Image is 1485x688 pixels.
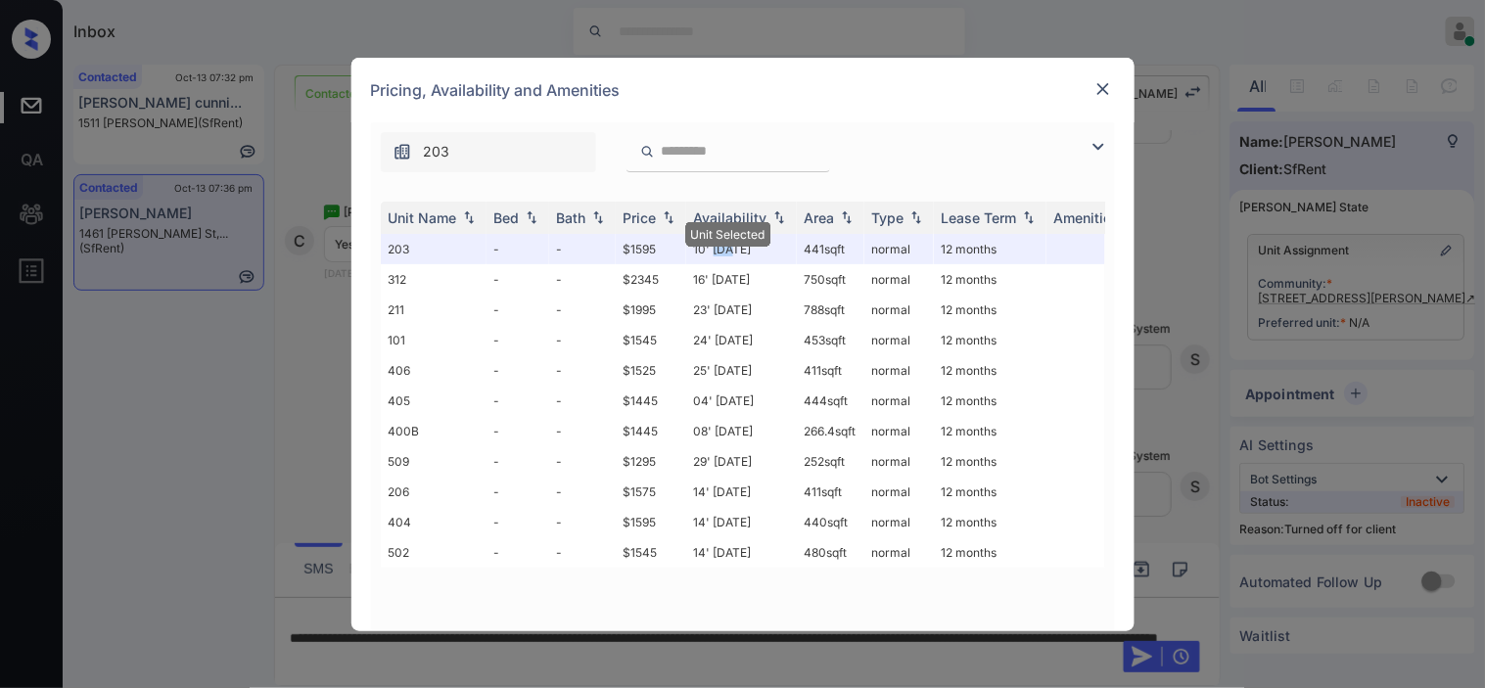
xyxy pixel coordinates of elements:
[494,209,520,226] div: Bed
[1087,135,1110,159] img: icon-zuma
[934,507,1046,537] td: 12 months
[549,325,616,355] td: -
[549,355,616,386] td: -
[381,325,487,355] td: 101
[797,507,864,537] td: 440 sqft
[906,210,926,224] img: sorting
[351,58,1135,122] div: Pricing, Availability and Amenities
[487,355,549,386] td: -
[487,537,549,568] td: -
[381,537,487,568] td: 502
[549,234,616,264] td: -
[797,537,864,568] td: 480 sqft
[864,446,934,477] td: normal
[616,416,686,446] td: $1445
[487,264,549,295] td: -
[487,295,549,325] td: -
[864,325,934,355] td: normal
[549,264,616,295] td: -
[686,537,797,568] td: 14' [DATE]
[616,264,686,295] td: $2345
[934,537,1046,568] td: 12 months
[934,355,1046,386] td: 12 months
[694,209,767,226] div: Availability
[381,477,487,507] td: 206
[686,477,797,507] td: 14' [DATE]
[797,234,864,264] td: 441 sqft
[549,477,616,507] td: -
[934,446,1046,477] td: 12 months
[797,295,864,325] td: 788 sqft
[797,416,864,446] td: 266.4 sqft
[797,446,864,477] td: 252 sqft
[686,325,797,355] td: 24' [DATE]
[686,355,797,386] td: 25' [DATE]
[872,209,905,226] div: Type
[686,234,797,264] td: 10' [DATE]
[381,264,487,295] td: 312
[381,295,487,325] td: 211
[686,446,797,477] td: 29' [DATE]
[389,209,457,226] div: Unit Name
[549,295,616,325] td: -
[381,446,487,477] td: 509
[487,507,549,537] td: -
[424,141,450,162] span: 203
[864,507,934,537] td: normal
[686,507,797,537] td: 14' [DATE]
[459,210,479,224] img: sorting
[864,234,934,264] td: normal
[522,210,541,224] img: sorting
[797,325,864,355] td: 453 sqft
[864,477,934,507] td: normal
[864,355,934,386] td: normal
[797,386,864,416] td: 444 sqft
[769,210,789,224] img: sorting
[616,446,686,477] td: $1295
[393,142,412,161] img: icon-zuma
[381,416,487,446] td: 400B
[549,446,616,477] td: -
[616,295,686,325] td: $1995
[686,386,797,416] td: 04' [DATE]
[934,477,1046,507] td: 12 months
[616,507,686,537] td: $1595
[549,386,616,416] td: -
[934,416,1046,446] td: 12 months
[549,537,616,568] td: -
[487,234,549,264] td: -
[487,477,549,507] td: -
[381,507,487,537] td: 404
[381,355,487,386] td: 406
[942,209,1017,226] div: Lease Term
[659,210,678,224] img: sorting
[934,264,1046,295] td: 12 months
[934,325,1046,355] td: 12 months
[616,355,686,386] td: $1525
[616,537,686,568] td: $1545
[381,234,487,264] td: 203
[487,325,549,355] td: -
[797,477,864,507] td: 411 sqft
[797,264,864,295] td: 750 sqft
[640,143,655,161] img: icon-zuma
[934,295,1046,325] td: 12 months
[686,416,797,446] td: 08' [DATE]
[624,209,657,226] div: Price
[588,210,608,224] img: sorting
[1054,209,1120,226] div: Amenities
[797,355,864,386] td: 411 sqft
[864,295,934,325] td: normal
[686,264,797,295] td: 16' [DATE]
[864,386,934,416] td: normal
[934,386,1046,416] td: 12 months
[616,477,686,507] td: $1575
[487,416,549,446] td: -
[1093,79,1113,99] img: close
[616,386,686,416] td: $1445
[487,446,549,477] td: -
[487,386,549,416] td: -
[549,416,616,446] td: -
[616,234,686,264] td: $1595
[381,386,487,416] td: 405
